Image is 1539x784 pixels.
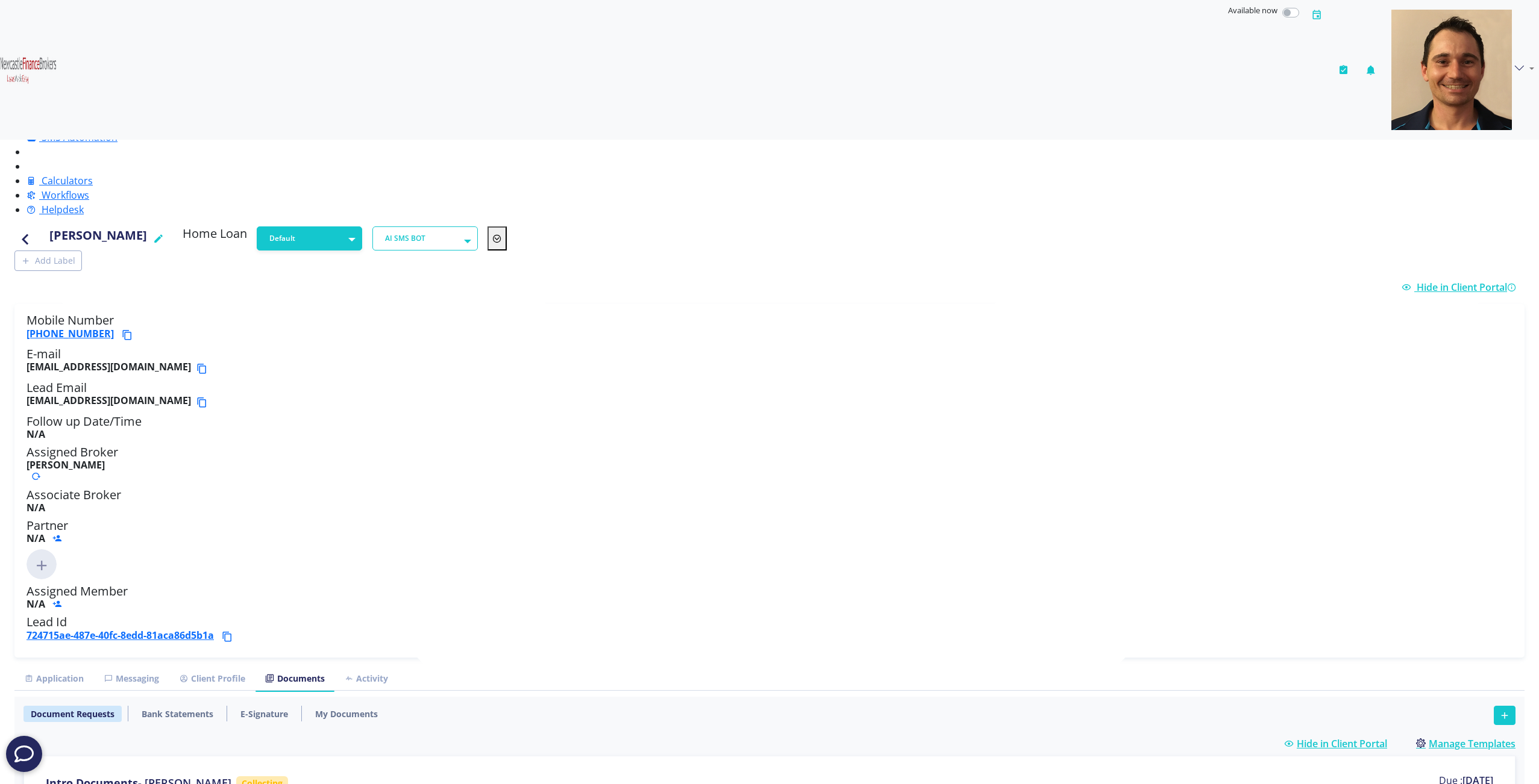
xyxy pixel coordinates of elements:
a: Bank Statements [134,706,221,722]
b: [PERSON_NAME] [27,458,105,471]
img: Click to add new member [27,549,57,579]
img: d9df0ad3-c6af-46dd-a355-72ef7f6afda3-637400917012654623.png [1391,10,1512,130]
a: Calculators [27,174,93,187]
h5: Assigned Broker [27,445,1512,482]
h5: Lead Email [27,381,1512,409]
a: Activity [334,667,398,691]
b: N/A [27,428,45,441]
span: Follow up Date/Time [27,413,142,429]
h5: Partner [27,518,1512,544]
h5: E-mail [27,347,1512,376]
button: Copy email [196,395,212,409]
a: E-Signature [233,706,295,722]
h5: Mobile Number [27,313,1512,342]
h5: Associate Broker [27,488,1512,514]
a: Messaging [94,667,169,691]
h5: Lead Id [27,615,1512,644]
b: N/A [27,597,45,611]
b: N/A [27,501,45,514]
a: Hide in Client Portal [1402,281,1520,294]
b: [EMAIL_ADDRESS][DOMAIN_NAME] [27,361,191,376]
a: Client Profile [169,667,255,691]
button: Default [257,226,362,250]
span: Available now [1228,5,1277,16]
h4: [PERSON_NAME] [49,226,147,250]
a: Documents [255,667,334,691]
b: [EMAIL_ADDRESS][DOMAIN_NAME] [27,395,191,409]
h5: Assigned Member [27,584,1512,610]
span: Hide in Client Portal [1417,281,1520,294]
span: Helpdesk [42,203,84,216]
span: Workflows [42,188,89,202]
button: Copy lead id [221,629,237,644]
a: 724715ae-487e-40fc-8edd-81aca86d5b1a [27,629,214,642]
a: Application [14,667,94,691]
button: Copy email [196,361,212,376]
button: AI SMS BOT [372,226,478,250]
a: Manage Templates [1416,737,1515,750]
a: Workflows [27,188,89,202]
a: Helpdesk [27,203,84,216]
h5: Home Loan [183,226,247,246]
a: Hide in Client Portal [1284,737,1387,750]
b: N/A [27,532,45,545]
span: Calculators [42,174,93,187]
a: SMS Automation [27,131,118,144]
button: Add Label [14,250,82,271]
button: Copy phone [121,328,137,342]
a: My Documents [308,706,385,722]
a: [PHONE_NUMBER] [27,327,114,340]
a: Document Requests [24,706,122,722]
